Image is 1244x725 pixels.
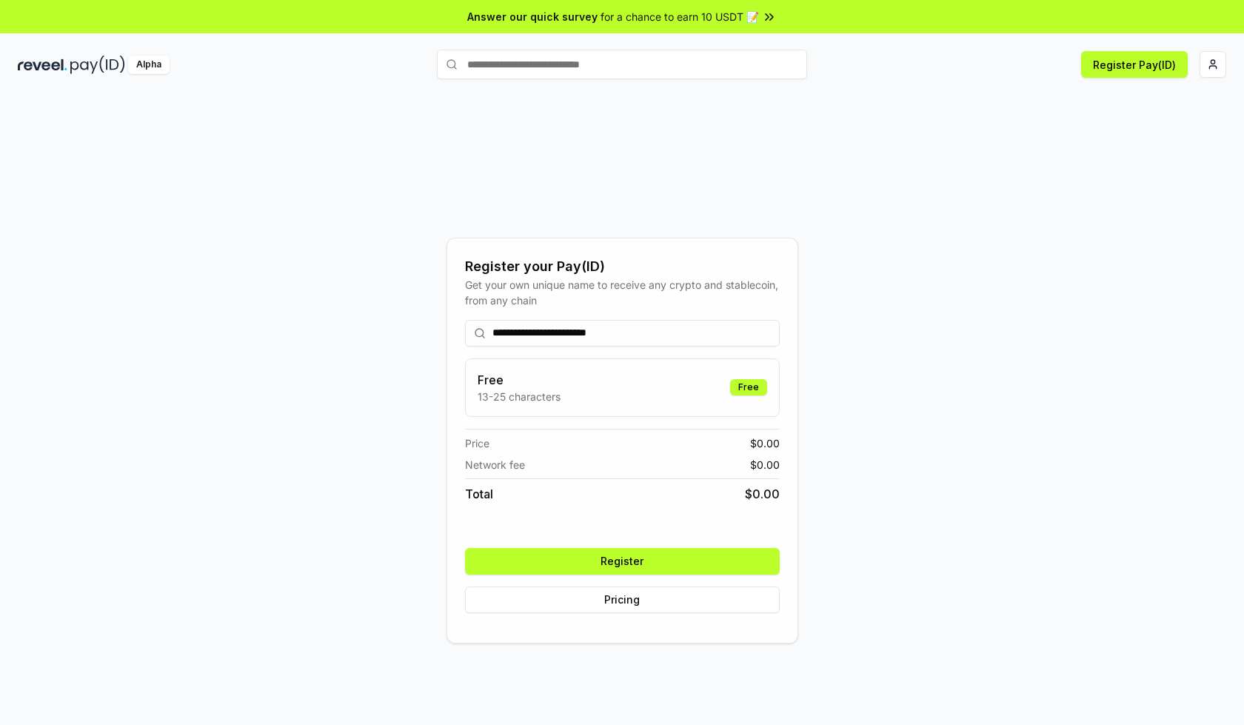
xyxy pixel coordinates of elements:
button: Register [465,548,780,575]
div: Free [730,379,767,395]
button: Register Pay(ID) [1081,51,1188,78]
span: Price [465,435,489,451]
img: pay_id [70,56,125,74]
p: 13-25 characters [478,389,561,404]
span: $ 0.00 [750,435,780,451]
span: $ 0.00 [745,485,780,503]
span: for a chance to earn 10 USDT 📝 [601,9,759,24]
span: Total [465,485,493,503]
span: Network fee [465,457,525,472]
button: Pricing [465,587,780,613]
div: Register your Pay(ID) [465,256,780,277]
div: Alpha [128,56,170,74]
h3: Free [478,371,561,389]
span: $ 0.00 [750,457,780,472]
div: Get your own unique name to receive any crypto and stablecoin, from any chain [465,277,780,308]
span: Answer our quick survey [467,9,598,24]
img: reveel_dark [18,56,67,74]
